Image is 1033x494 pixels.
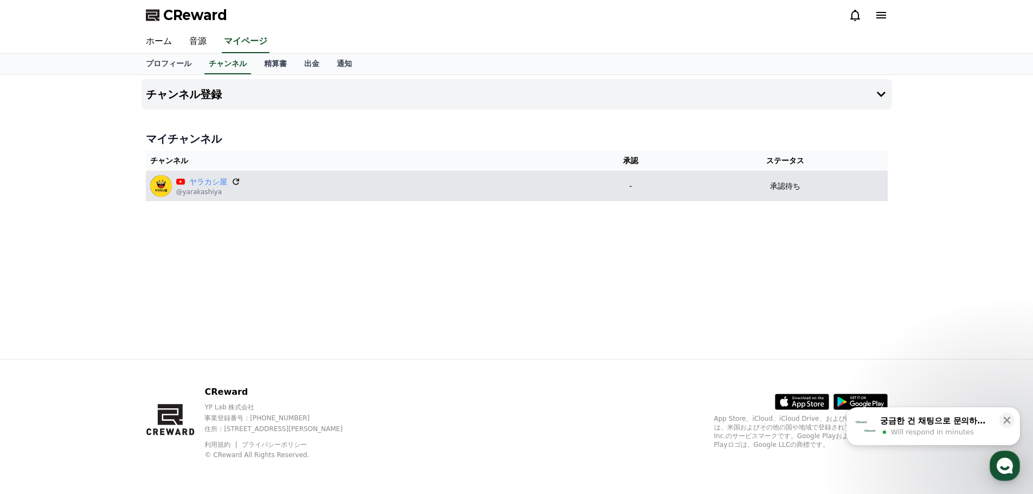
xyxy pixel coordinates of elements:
p: YP Lab 株式会社 [204,403,361,412]
th: チャンネル [146,151,579,171]
p: CReward [204,386,361,399]
p: 事業登録番号 : [PHONE_NUMBER] [204,414,361,422]
span: Messages [90,361,122,369]
span: Settings [161,360,187,369]
button: チャンネル登録 [142,79,892,110]
a: ヤラカシ屋 [189,176,227,188]
span: Home [28,360,47,369]
a: 精算書 [255,54,296,74]
span: CReward [163,7,227,24]
a: 音源 [181,30,215,53]
p: 承認待ち [770,181,800,192]
a: マイページ [222,30,270,53]
a: Messages [72,344,140,371]
img: ヤラカシ屋 [150,175,172,197]
p: @yarakashiya [176,188,240,196]
a: プロフィール [137,54,200,74]
a: Home [3,344,72,371]
a: プライバシーポリシー [242,441,307,448]
p: © CReward All Rights Reserved. [204,451,361,459]
a: 通知 [328,54,361,74]
p: App Store、iCloud、iCloud Drive、およびiTunes Storeは、米国およびその他の国や地域で登録されているApple Inc.のサービスマークです。Google P... [714,414,888,449]
p: - [583,181,679,192]
a: 利用規約 [204,441,239,448]
th: 承認 [579,151,683,171]
a: Settings [140,344,208,371]
a: チャンネル [204,54,251,74]
a: CReward [146,7,227,24]
p: 住所 : [STREET_ADDRESS][PERSON_NAME] [204,425,361,433]
h4: マイチャンネル [146,131,888,146]
th: ステータス [683,151,887,171]
a: ホーム [137,30,181,53]
a: 出金 [296,54,328,74]
h4: チャンネル登録 [146,88,222,100]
